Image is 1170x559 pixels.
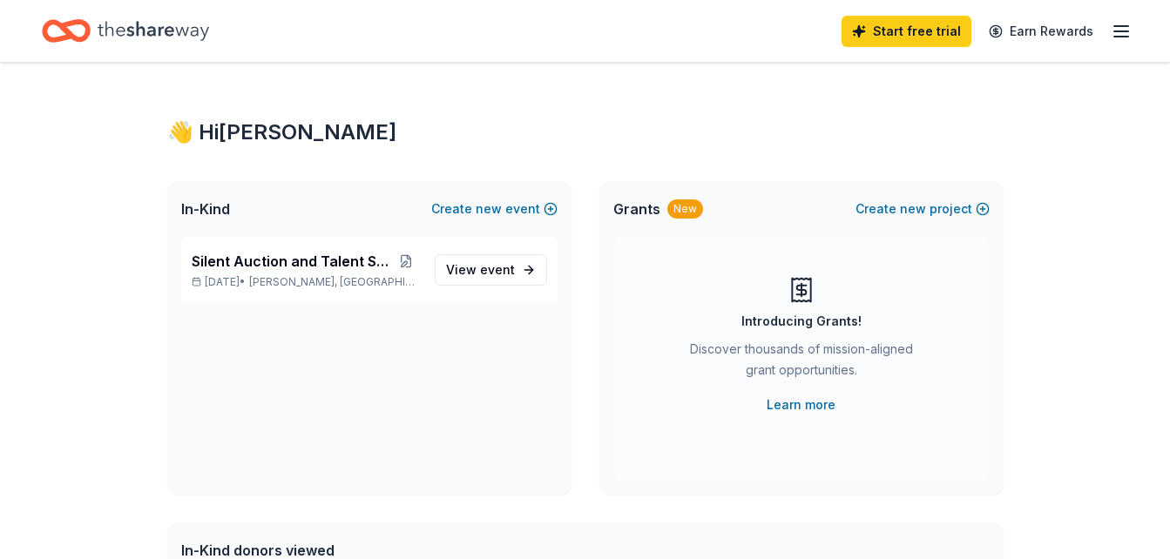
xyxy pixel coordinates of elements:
[856,199,990,219] button: Createnewproject
[181,199,230,219] span: In-Kind
[431,199,558,219] button: Createnewevent
[480,262,515,277] span: event
[167,118,1004,146] div: 👋 Hi [PERSON_NAME]
[476,199,502,219] span: new
[900,199,926,219] span: new
[192,275,421,289] p: [DATE] •
[249,275,420,289] span: [PERSON_NAME], [GEOGRAPHIC_DATA]
[978,16,1104,47] a: Earn Rewards
[667,199,703,219] div: New
[192,251,393,272] span: Silent Auction and Talent Showcase
[613,199,660,219] span: Grants
[683,339,920,387] div: Discover thousands of mission-aligned grant opportunities.
[741,311,862,332] div: Introducing Grants!
[767,394,835,415] a: Learn more
[435,254,547,286] a: View event
[42,10,209,51] a: Home
[842,16,971,47] a: Start free trial
[446,259,515,280] span: View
